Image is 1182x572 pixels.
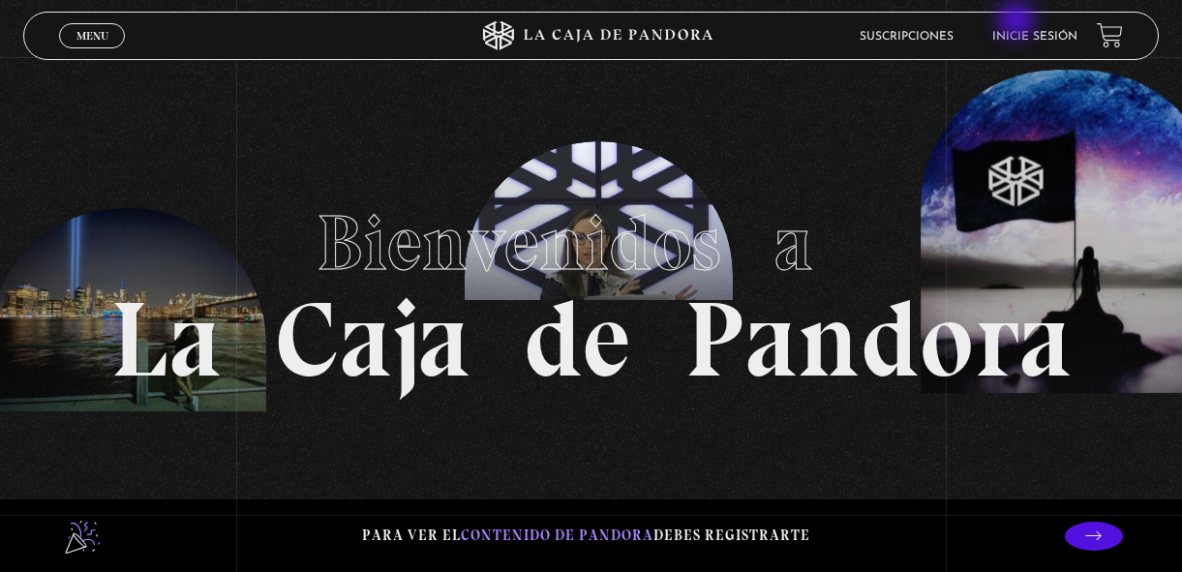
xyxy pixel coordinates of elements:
[992,31,1077,43] a: Inicie sesión
[1097,22,1123,48] a: View your shopping cart
[362,523,810,549] p: Para ver el debes registrarte
[76,30,108,42] span: Menu
[860,31,954,43] a: Suscripciones
[461,527,653,544] span: contenido de Pandora
[317,196,866,289] span: Bienvenidos a
[70,46,115,60] span: Cerrar
[110,180,1072,393] h1: La Caja de Pandora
